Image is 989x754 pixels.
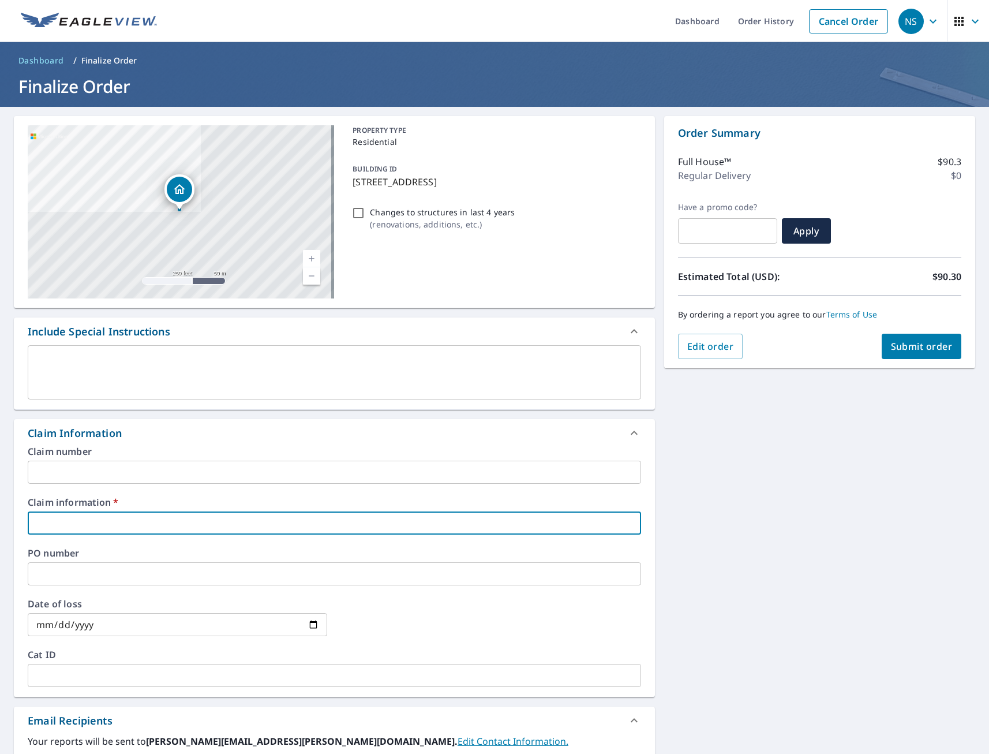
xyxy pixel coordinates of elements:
span: Apply [791,225,822,237]
p: Regular Delivery [678,169,751,182]
span: Submit order [891,340,953,353]
p: PROPERTY TYPE [353,125,636,136]
img: EV Logo [21,13,157,30]
p: $0 [951,169,961,182]
div: Email Recipients [28,713,113,729]
div: Claim Information [14,419,655,447]
div: Claim Information [28,425,122,441]
p: Residential [353,136,636,148]
a: Cancel Order [809,9,888,33]
p: $90.3 [938,155,961,169]
button: Submit order [882,334,962,359]
a: Dashboard [14,51,69,70]
b: [PERSON_NAME][EMAIL_ADDRESS][PERSON_NAME][DOMAIN_NAME]. [146,735,458,748]
div: Include Special Instructions [28,324,170,339]
h1: Finalize Order [14,74,975,98]
p: Finalize Order [81,55,137,66]
p: [STREET_ADDRESS] [353,175,636,189]
label: Claim number [28,447,641,456]
div: Dropped pin, building 1, Residential property, 26556 Sand Hill Trl Ames, IA 50010 [164,174,194,210]
label: Your reports will be sent to [28,734,641,748]
div: Email Recipients [14,707,655,734]
label: Have a promo code? [678,202,777,212]
a: EditContactInfo [458,735,568,748]
li: / [73,54,77,68]
span: Dashboard [18,55,64,66]
nav: breadcrumb [14,51,975,70]
button: Apply [782,218,831,244]
p: Order Summary [678,125,961,141]
p: Changes to structures in last 4 years [370,206,515,218]
p: Full House™ [678,155,732,169]
button: Edit order [678,334,743,359]
span: Edit order [687,340,734,353]
p: ( renovations, additions, etc. ) [370,218,515,230]
a: Current Level 17, Zoom In [303,250,320,267]
label: Cat ID [28,650,641,659]
p: BUILDING ID [353,164,397,174]
p: $90.30 [932,270,961,283]
p: By ordering a report you agree to our [678,309,961,320]
div: NS [898,9,924,34]
label: Date of loss [28,599,327,609]
label: PO number [28,548,641,558]
a: Current Level 17, Zoom Out [303,267,320,285]
label: Claim information [28,498,641,507]
p: Estimated Total (USD): [678,270,820,283]
a: Terms of Use [826,309,878,320]
div: Include Special Instructions [14,318,655,345]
